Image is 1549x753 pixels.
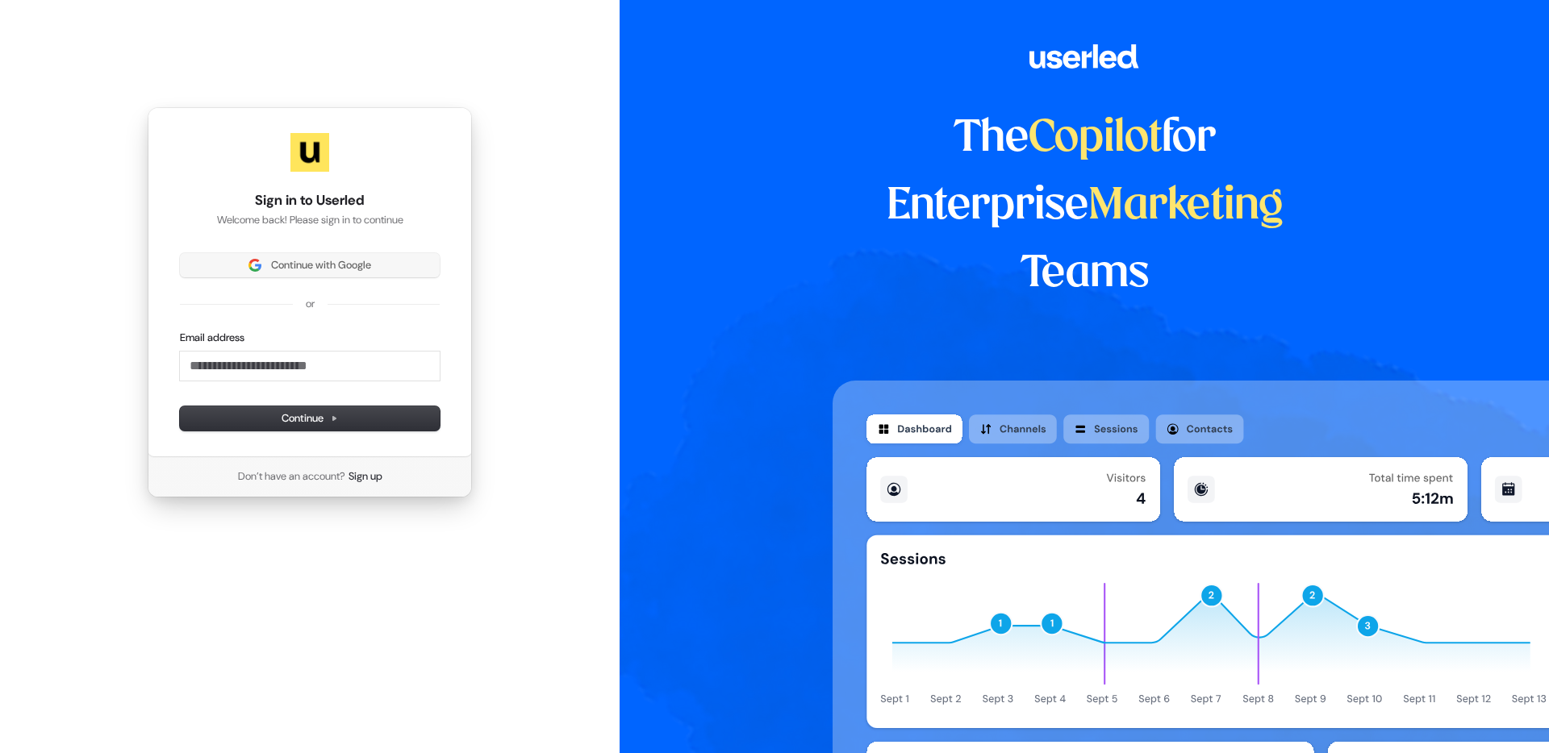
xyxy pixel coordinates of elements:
span: Copilot [1029,118,1162,160]
p: Welcome back! Please sign in to continue [180,213,440,227]
span: Continue with Google [271,258,371,272]
img: Sign in with Google [248,259,261,272]
button: Sign in with GoogleContinue with Google [180,253,440,277]
span: Don’t have an account? [238,469,345,484]
label: Email address [180,331,244,345]
button: Continue [180,406,440,431]
h1: The for Enterprise Teams [833,105,1337,308]
a: Sign up [349,469,382,484]
h1: Sign in to Userled [180,191,440,210]
span: Marketing [1088,185,1284,227]
img: Userled [290,133,329,172]
span: Continue [282,411,338,426]
p: or [306,297,315,311]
